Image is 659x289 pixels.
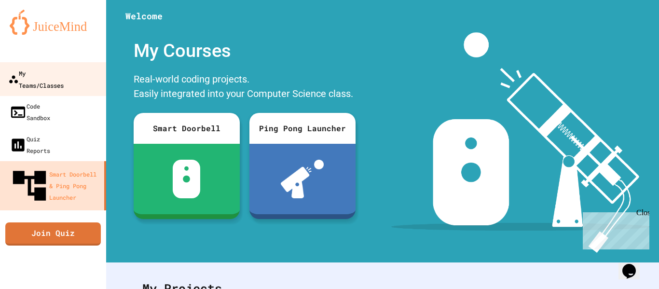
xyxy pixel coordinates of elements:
iframe: chat widget [579,208,649,249]
div: My Courses [129,32,360,69]
a: Join Quiz [5,222,101,246]
div: Real-world coding projects. Easily integrated into your Computer Science class. [129,69,360,106]
div: Smart Doorbell [134,113,240,144]
div: Chat with us now!Close [4,4,67,61]
div: Smart Doorbell & Ping Pong Launcher [10,166,100,206]
iframe: chat widget [618,250,649,279]
img: sdb-white.svg [173,160,200,198]
img: ppl-with-ball.png [281,160,324,198]
div: My Teams/Classes [8,67,64,91]
div: Quiz Reports [10,133,50,156]
img: banner-image-my-projects.png [391,32,650,253]
div: Code Sandbox [10,100,50,124]
img: logo-orange.svg [10,10,96,35]
div: Ping Pong Launcher [249,113,356,144]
